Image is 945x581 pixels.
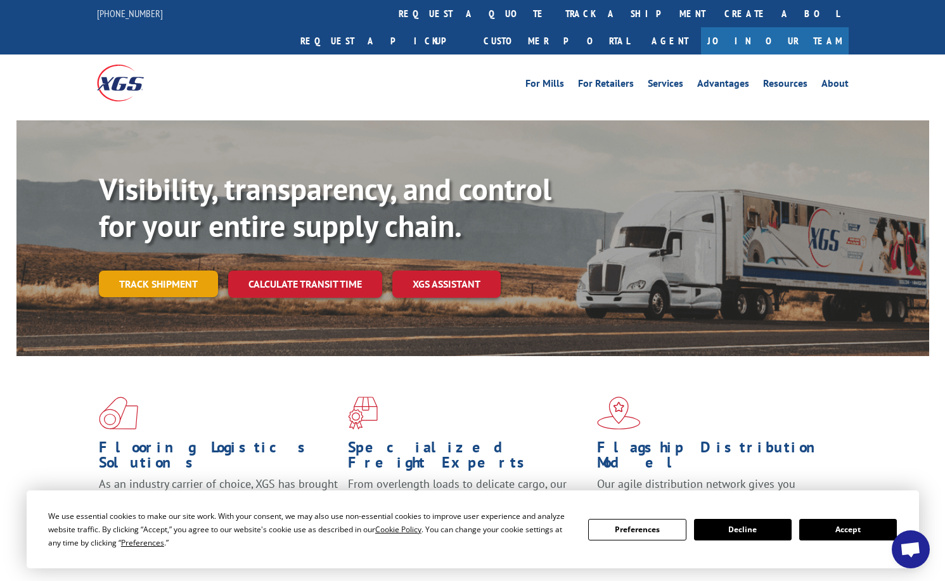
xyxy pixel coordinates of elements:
button: Preferences [588,519,686,540]
button: Accept [799,519,897,540]
a: XGS ASSISTANT [392,271,501,298]
a: [PHONE_NUMBER] [97,7,163,20]
b: Visibility, transparency, and control for your entire supply chain. [99,169,551,245]
span: Preferences [121,537,164,548]
p: From overlength loads to delicate cargo, our experienced staff knows the best way to move your fr... [348,476,588,533]
span: Cookie Policy [375,524,421,535]
a: Request a pickup [291,27,474,54]
h1: Flooring Logistics Solutions [99,440,338,476]
a: Track shipment [99,271,218,297]
span: As an industry carrier of choice, XGS has brought innovation and dedication to flooring logistics... [99,476,338,521]
a: Customer Portal [474,27,639,54]
a: About [821,79,849,93]
span: Our agile distribution network gives you nationwide inventory management on demand. [597,476,830,506]
div: We use essential cookies to make our site work. With your consent, we may also use non-essential ... [48,509,573,549]
img: xgs-icon-total-supply-chain-intelligence-red [99,397,138,430]
h1: Flagship Distribution Model [597,440,837,476]
a: Resources [763,79,807,93]
a: For Retailers [578,79,634,93]
img: xgs-icon-flagship-distribution-model-red [597,397,641,430]
img: xgs-icon-focused-on-flooring-red [348,397,378,430]
h1: Specialized Freight Experts [348,440,588,476]
a: Agent [639,27,701,54]
a: For Mills [525,79,564,93]
div: Open chat [892,530,930,568]
div: Cookie Consent Prompt [27,490,919,568]
a: Join Our Team [701,27,849,54]
a: Calculate transit time [228,271,382,298]
a: Advantages [697,79,749,93]
button: Decline [694,519,792,540]
a: Services [648,79,683,93]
